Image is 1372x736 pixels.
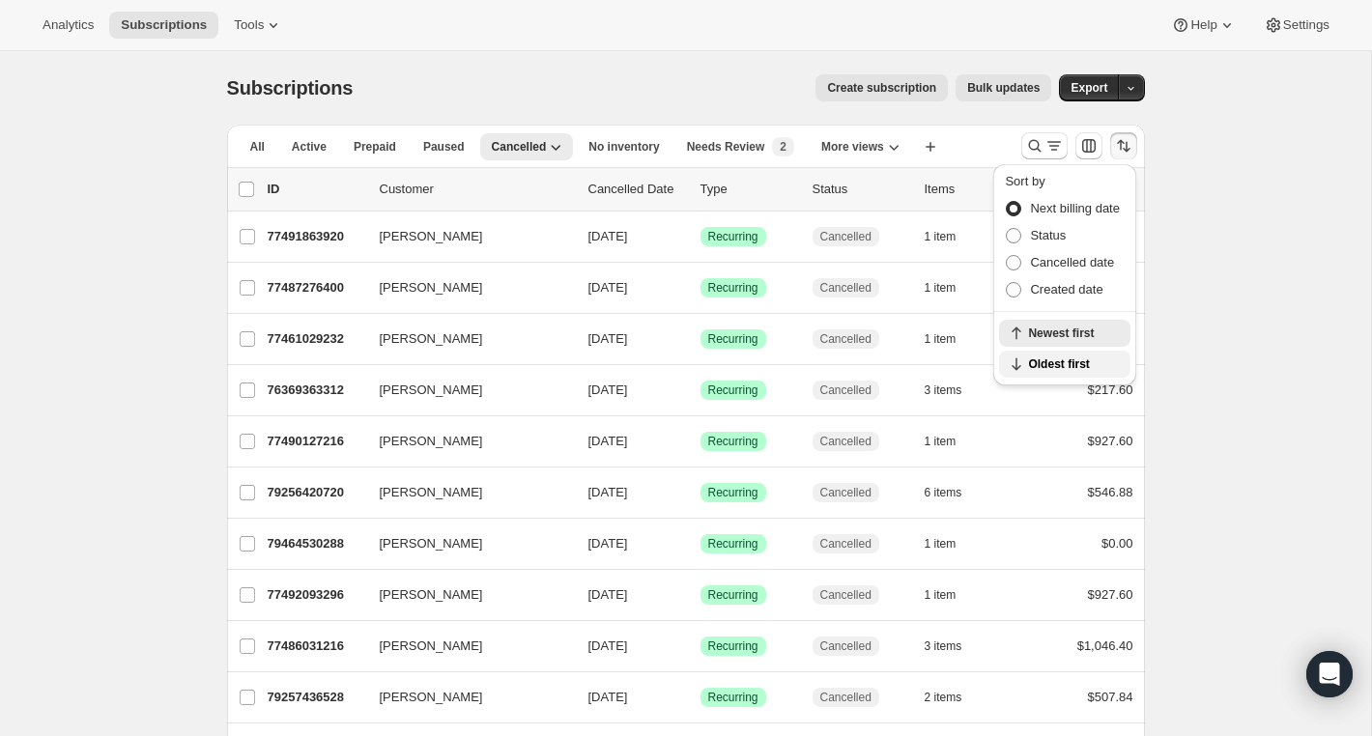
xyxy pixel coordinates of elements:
[708,382,758,398] span: Recurring
[1030,201,1120,215] span: Next billing date
[368,272,561,303] button: [PERSON_NAME]
[1077,638,1133,653] span: $1,046.40
[956,74,1051,101] button: Bulk updates
[820,587,872,603] span: Cancelled
[588,280,628,295] span: [DATE]
[380,637,483,656] span: [PERSON_NAME]
[354,139,396,155] span: Prepaid
[588,536,628,551] span: [DATE]
[588,434,628,448] span: [DATE]
[268,534,364,553] p: 79464530288
[1306,651,1353,697] div: Open Intercom Messenger
[925,638,962,654] span: 3 items
[925,180,1021,199] div: Items
[588,139,659,155] span: No inventory
[925,530,978,557] button: 1 item
[268,688,364,707] p: 79257436528
[815,74,948,101] button: Create subscription
[1088,690,1133,704] span: $507.84
[368,477,561,508] button: [PERSON_NAME]
[227,77,354,99] span: Subscriptions
[780,139,786,155] span: 2
[1252,12,1341,39] button: Settings
[222,12,295,39] button: Tools
[1005,174,1044,188] span: Sort by
[1088,485,1133,499] span: $546.88
[588,690,628,704] span: [DATE]
[268,530,1133,557] div: 79464530288[PERSON_NAME][DATE]SuccessRecurringCancelled1 item$0.00
[925,485,962,500] span: 6 items
[268,483,364,502] p: 79256420720
[109,12,218,39] button: Subscriptions
[380,432,483,451] span: [PERSON_NAME]
[1028,326,1119,341] span: Newest first
[268,180,1133,199] div: IDCustomerCancelled DateTypeStatusItemsTotal
[268,637,364,656] p: 77486031216
[268,581,1133,609] div: 77492093296[PERSON_NAME][DATE]SuccessRecurringCancelled1 item$927.60
[588,485,628,499] span: [DATE]
[250,139,265,155] span: All
[813,180,909,199] p: Status
[121,17,207,33] span: Subscriptions
[380,483,483,502] span: [PERSON_NAME]
[1088,587,1133,602] span: $927.60
[380,329,483,349] span: [PERSON_NAME]
[708,485,758,500] span: Recurring
[708,536,758,552] span: Recurring
[925,280,957,296] span: 1 item
[810,133,911,160] button: More views
[708,331,758,347] span: Recurring
[925,434,957,449] span: 1 item
[925,223,978,250] button: 1 item
[820,229,872,244] span: Cancelled
[380,585,483,605] span: [PERSON_NAME]
[925,428,978,455] button: 1 item
[588,638,628,653] span: [DATE]
[925,633,984,660] button: 3 items
[234,17,264,33] span: Tools
[380,534,483,553] span: [PERSON_NAME]
[1075,132,1102,159] button: Customize table column order and visibility
[925,684,984,711] button: 2 items
[821,139,884,155] span: More views
[368,631,561,662] button: [PERSON_NAME]
[708,434,758,449] span: Recurring
[31,12,105,39] button: Analytics
[268,278,364,297] p: 77487276400
[368,426,561,457] button: [PERSON_NAME]
[1283,17,1329,33] span: Settings
[43,17,94,33] span: Analytics
[1101,536,1133,551] span: $0.00
[820,280,872,296] span: Cancelled
[292,139,327,155] span: Active
[708,690,758,705] span: Recurring
[268,381,364,400] p: 76369363312
[1088,434,1133,448] span: $927.60
[268,432,364,451] p: 77490127216
[687,139,765,155] span: Needs Review
[925,326,978,353] button: 1 item
[925,229,957,244] span: 1 item
[1110,132,1137,159] button: Sort the results
[708,638,758,654] span: Recurring
[268,428,1133,455] div: 77490127216[PERSON_NAME][DATE]SuccessRecurringCancelled1 item$927.60
[588,331,628,346] span: [DATE]
[380,381,483,400] span: [PERSON_NAME]
[268,180,364,199] p: ID
[925,377,984,404] button: 3 items
[708,280,758,296] span: Recurring
[999,320,1130,347] button: Newest first
[827,80,936,96] span: Create subscription
[925,690,962,705] span: 2 items
[268,223,1133,250] div: 77491863920[PERSON_NAME][DATE]SuccessRecurringCancelled1 item$927.60
[368,375,561,406] button: [PERSON_NAME]
[1059,74,1119,101] button: Export
[915,133,946,160] button: Create new view
[925,587,957,603] span: 1 item
[492,139,547,155] span: Cancelled
[820,382,872,398] span: Cancelled
[268,684,1133,711] div: 79257436528[PERSON_NAME][DATE]SuccessRecurringCancelled2 items$507.84
[268,274,1133,301] div: 77487276400[PERSON_NAME][DATE]SuccessRecurringCancelled1 item$532.80
[1030,228,1066,242] span: Status
[820,536,872,552] span: Cancelled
